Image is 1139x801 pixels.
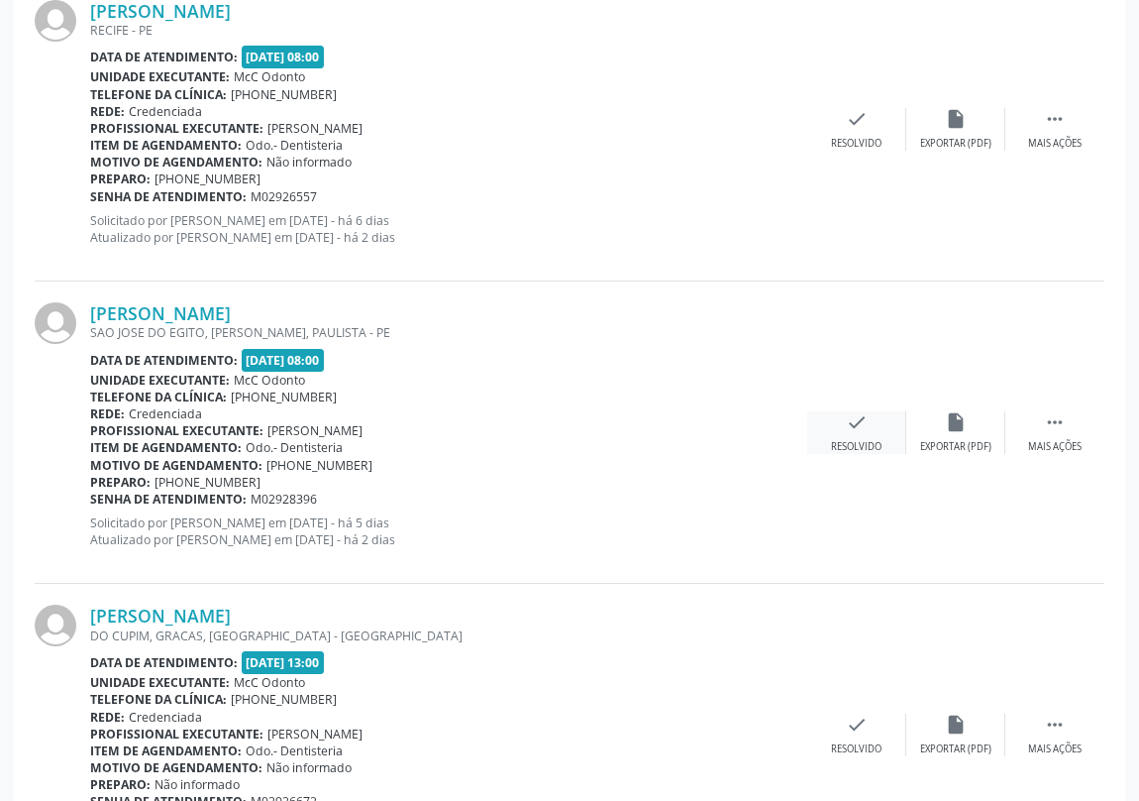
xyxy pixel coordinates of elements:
i:  [1044,411,1066,433]
span: Não informado [266,759,352,776]
div: Exportar (PDF) [920,743,991,756]
img: img [35,605,76,646]
span: M02928396 [251,491,317,508]
b: Motivo de agendamento: [90,154,262,171]
b: Item de agendamento: [90,743,242,759]
span: Credenciada [129,103,202,120]
b: Unidade executante: [90,372,230,389]
span: [PHONE_NUMBER] [231,389,337,405]
b: Profissional executante: [90,726,263,743]
span: [PERSON_NAME] [267,422,362,439]
span: [PHONE_NUMBER] [155,474,260,491]
span: Odo.- Dentisteria [246,137,343,154]
span: [DATE] 13:00 [242,651,325,674]
i: insert_drive_file [945,411,967,433]
div: Resolvido [831,137,881,151]
b: Profissional executante: [90,422,263,439]
span: [PHONE_NUMBER] [231,86,337,103]
div: Resolvido [831,743,881,756]
div: Mais ações [1028,440,1082,454]
span: Não informado [155,776,240,793]
b: Rede: [90,405,125,422]
span: [PHONE_NUMBER] [231,691,337,708]
div: Mais ações [1028,137,1082,151]
b: Rede: [90,103,125,120]
i: check [846,108,868,130]
b: Motivo de agendamento: [90,759,262,776]
b: Motivo de agendamento: [90,457,262,474]
span: M02926557 [251,188,317,205]
b: Senha de atendimento: [90,188,247,205]
b: Unidade executante: [90,68,230,85]
div: Exportar (PDF) [920,440,991,454]
i: insert_drive_file [945,108,967,130]
div: RECIFE - PE [90,22,807,39]
span: [DATE] 08:00 [242,349,325,372]
b: Telefone da clínica: [90,691,227,708]
a: [PERSON_NAME] [90,605,231,627]
span: Credenciada [129,709,202,726]
b: Profissional executante: [90,120,263,137]
span: Odo.- Dentisteria [246,439,343,456]
b: Preparo: [90,474,151,491]
b: Item de agendamento: [90,439,242,456]
div: Resolvido [831,440,881,454]
span: Odo.- Dentisteria [246,743,343,759]
span: McC Odonto [234,372,305,389]
b: Rede: [90,709,125,726]
b: Data de atendimento: [90,352,238,369]
b: Data de atendimento: [90,654,238,671]
i: check [846,411,868,433]
b: Item de agendamento: [90,137,242,154]
b: Senha de atendimento: [90,491,247,508]
span: Credenciada [129,405,202,422]
i:  [1044,108,1066,130]
p: Solicitado por [PERSON_NAME] em [DATE] - há 6 dias Atualizado por [PERSON_NAME] em [DATE] - há 2 ... [90,212,807,246]
i: check [846,714,868,736]
span: [PERSON_NAME] [267,726,362,743]
div: DO CUPIM, GRACAS, [GEOGRAPHIC_DATA] - [GEOGRAPHIC_DATA] [90,628,807,644]
img: img [35,302,76,344]
div: Mais ações [1028,743,1082,756]
span: [PHONE_NUMBER] [266,457,372,474]
div: SAO JOSE DO EGITO, [PERSON_NAME], PAULISTA - PE [90,324,807,341]
span: [DATE] 08:00 [242,46,325,68]
b: Preparo: [90,776,151,793]
i:  [1044,714,1066,736]
b: Telefone da clínica: [90,389,227,405]
span: McC Odonto [234,68,305,85]
span: Não informado [266,154,352,171]
span: [PERSON_NAME] [267,120,362,137]
i: insert_drive_file [945,714,967,736]
span: [PHONE_NUMBER] [155,171,260,187]
b: Data de atendimento: [90,49,238,65]
div: Exportar (PDF) [920,137,991,151]
b: Telefone da clínica: [90,86,227,103]
p: Solicitado por [PERSON_NAME] em [DATE] - há 5 dias Atualizado por [PERSON_NAME] em [DATE] - há 2 ... [90,515,807,548]
span: McC Odonto [234,674,305,691]
b: Preparo: [90,171,151,187]
b: Unidade executante: [90,674,230,691]
a: [PERSON_NAME] [90,302,231,324]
